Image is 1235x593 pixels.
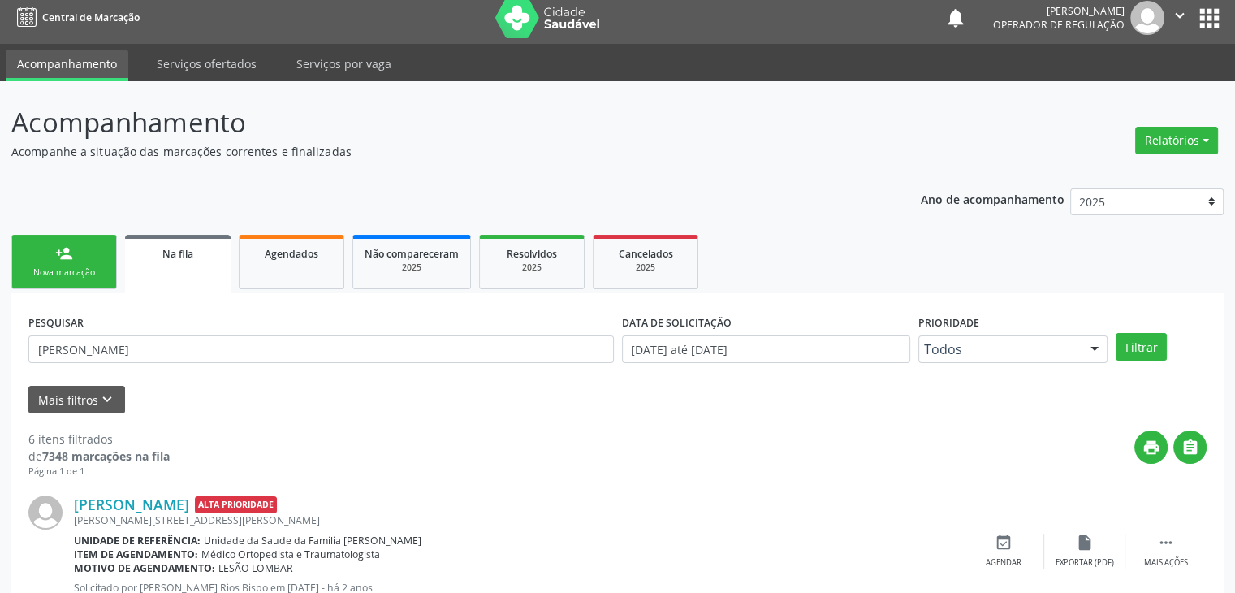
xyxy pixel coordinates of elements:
i:  [1157,534,1175,552]
b: Unidade de referência: [74,534,201,548]
label: DATA DE SOLICITAÇÃO [622,310,732,335]
button: Mais filtroskeyboard_arrow_down [28,386,125,414]
div: 2025 [491,262,572,274]
div: person_add [55,245,73,262]
i: keyboard_arrow_down [98,391,116,409]
div: Exportar (PDF) [1056,557,1114,569]
div: [PERSON_NAME] [993,4,1125,18]
span: Resolvidos [507,247,557,261]
button: apps [1195,4,1224,32]
i:  [1181,439,1199,457]
div: 2025 [365,262,459,274]
div: Nova marcação [24,266,105,279]
input: Selecione um intervalo [622,335,910,363]
span: Na fila [162,247,193,261]
i: insert_drive_file [1076,534,1094,552]
div: 2025 [605,262,686,274]
p: Ano de acompanhamento [921,188,1064,209]
a: Acompanhamento [6,50,128,81]
i: print [1142,439,1160,457]
strong: 7348 marcações na fila [42,448,170,464]
span: Alta Prioridade [195,496,277,513]
span: Não compareceram [365,247,459,261]
b: Item de agendamento: [74,548,198,561]
button:  [1173,431,1207,464]
span: Cancelados [619,247,673,261]
div: Mais ações [1144,557,1188,569]
span: Agendados [265,247,318,261]
span: Todos [924,341,1075,357]
img: img [28,496,63,530]
span: Unidade da Saude da Familia [PERSON_NAME] [204,534,421,548]
label: Prioridade [918,310,979,335]
div: 6 itens filtrados [28,431,170,448]
span: LESÃO LOMBAR [218,561,293,575]
div: de [28,448,170,465]
div: Agendar [986,557,1021,569]
i:  [1171,6,1189,24]
div: Página 1 de 1 [28,465,170,478]
span: Operador de regulação [993,18,1125,32]
a: Serviços por vaga [285,50,403,78]
button: notifications [944,6,967,29]
span: Central de Marcação [42,11,140,24]
img: img [1130,1,1164,35]
b: Motivo de agendamento: [74,561,215,575]
button: Relatórios [1135,127,1218,154]
label: PESQUISAR [28,310,84,335]
a: Central de Marcação [11,4,140,31]
input: Nome, CNS [28,335,614,363]
a: Serviços ofertados [145,50,268,78]
a: [PERSON_NAME] [74,496,189,513]
span: Médico Ortopedista e Traumatologista [201,548,380,561]
p: Acompanhe a situação das marcações correntes e finalizadas [11,143,860,160]
button: Filtrar [1116,333,1167,361]
button: print [1134,431,1168,464]
p: Acompanhamento [11,102,860,143]
button:  [1164,1,1195,35]
div: [PERSON_NAME][STREET_ADDRESS][PERSON_NAME] [74,513,963,527]
i: event_available [995,534,1013,552]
